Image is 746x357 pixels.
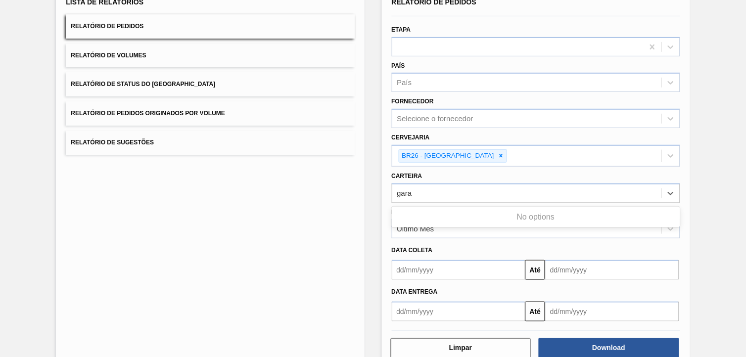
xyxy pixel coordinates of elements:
input: dd/mm/yyyy [545,302,679,321]
span: Relatório de Volumes [71,52,146,59]
input: dd/mm/yyyy [545,260,679,280]
span: Relatório de Pedidos [71,23,143,30]
div: Selecione o fornecedor [397,115,473,123]
label: Cervejaria [392,134,430,141]
button: Relatório de Sugestões [66,131,354,155]
label: Fornecedor [392,98,434,105]
span: Data coleta [392,247,433,254]
button: Até [525,260,545,280]
div: No options [392,209,680,225]
button: Relatório de Status do [GEOGRAPHIC_DATA] [66,72,354,96]
div: Último Mês [397,225,434,233]
div: BR26 - [GEOGRAPHIC_DATA] [399,150,496,162]
label: País [392,62,405,69]
button: Até [525,302,545,321]
div: País [397,79,412,87]
input: dd/mm/yyyy [392,302,526,321]
span: Relatório de Sugestões [71,139,154,146]
label: Etapa [392,26,411,33]
button: Relatório de Pedidos [66,14,354,39]
span: Data entrega [392,288,438,295]
label: Carteira [392,173,422,179]
button: Relatório de Volumes [66,44,354,68]
button: Relatório de Pedidos Originados por Volume [66,101,354,126]
span: Relatório de Pedidos Originados por Volume [71,110,225,117]
span: Relatório de Status do [GEOGRAPHIC_DATA] [71,81,215,88]
input: dd/mm/yyyy [392,260,526,280]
